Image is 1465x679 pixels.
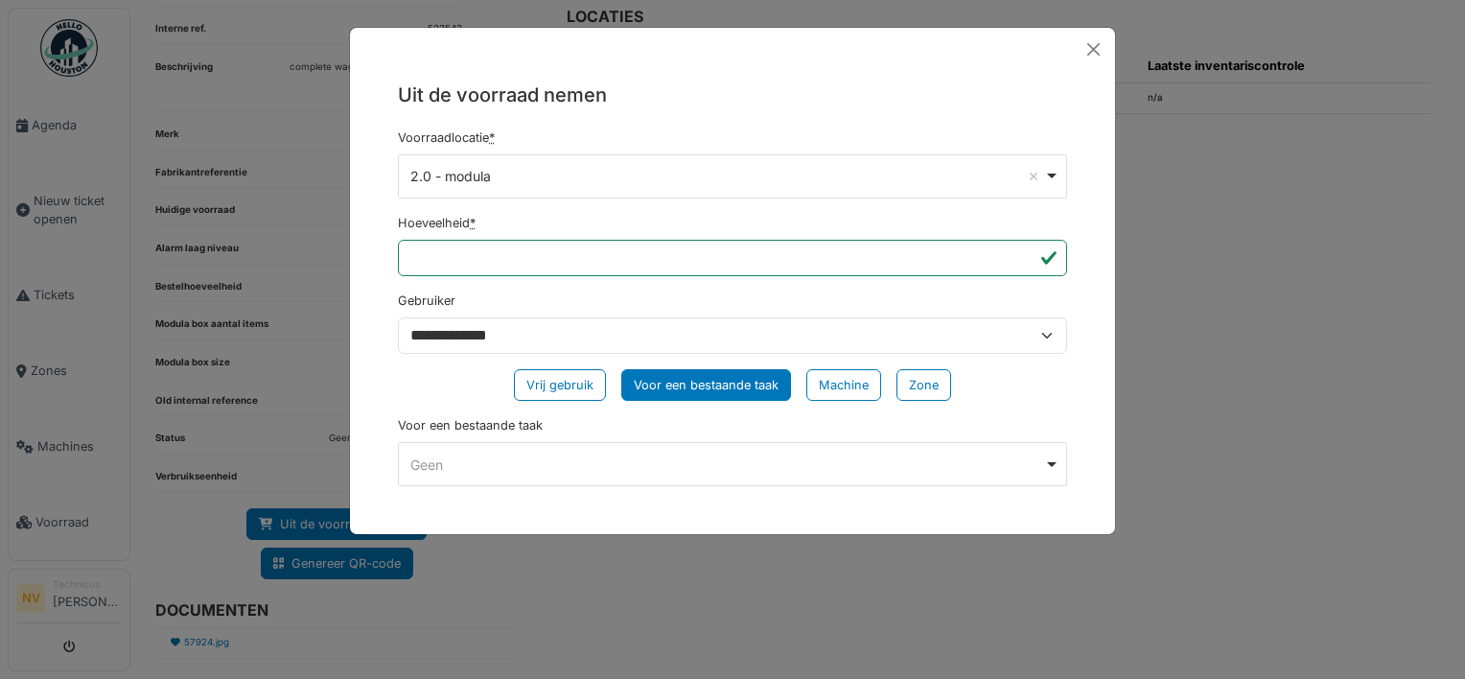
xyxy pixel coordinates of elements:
[410,455,1044,475] div: Geen
[470,216,476,230] abbr: Verplicht
[398,214,476,232] label: Hoeveelheid
[806,369,881,401] div: Machine
[514,369,606,401] div: Vrij gebruik
[410,166,1044,186] div: 2.0 - modula
[398,292,455,310] label: Gebruiker
[398,81,1067,109] h5: Uit de voorraad nemen
[398,416,543,434] label: Voor een bestaande taak
[1080,35,1107,63] button: Close
[398,129,495,147] label: Voorraadlocatie
[489,130,495,145] abbr: Verplicht
[621,369,791,401] div: Voor een bestaande taak
[1024,167,1043,186] button: Remove item: '125054'
[896,369,951,401] div: Zone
